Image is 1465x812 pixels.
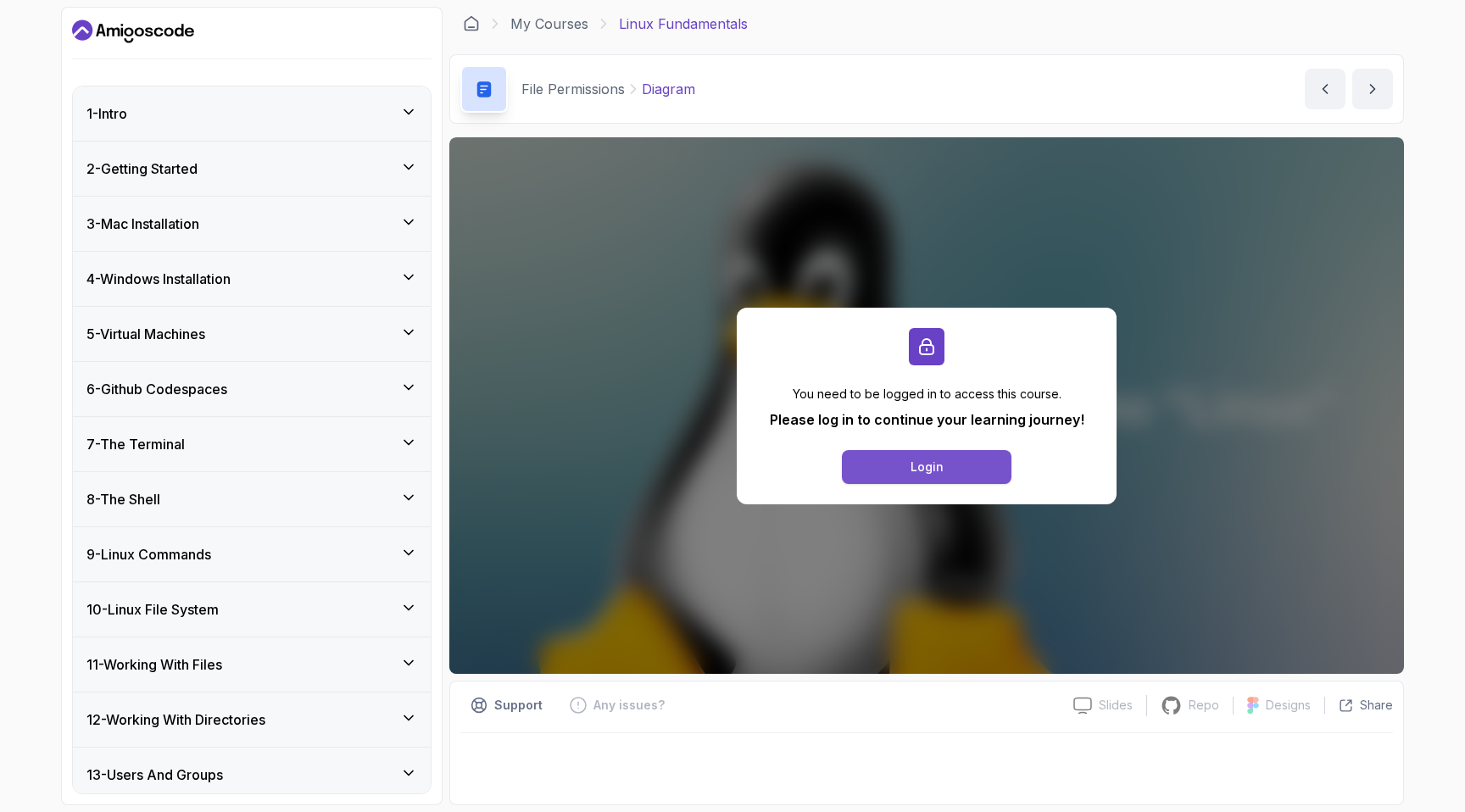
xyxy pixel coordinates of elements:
button: next content [1352,69,1393,109]
p: Repo [1189,697,1219,714]
h3: 3 - Mac Installation [86,214,199,234]
button: 5-Virtual Machines [73,307,431,361]
h3: 1 - Intro [86,103,127,124]
button: 8-The Shell [73,472,431,526]
h3: 2 - Getting Started [86,159,198,179]
button: 6-Github Codespaces [73,362,431,416]
a: Dashboard [463,15,480,32]
a: My Courses [510,14,588,34]
button: 9-Linux Commands [73,527,431,581]
h3: 9 - Linux Commands [86,544,211,565]
button: 11-Working With Files [73,637,431,692]
p: Support [494,697,543,714]
p: Linux Fundamentals [619,14,748,34]
h3: 7 - The Terminal [86,434,185,454]
p: Any issues? [593,697,665,714]
a: Dashboard [72,18,194,45]
p: File Permissions [521,79,625,99]
button: 13-Users And Groups [73,748,431,802]
p: Diagram [642,79,695,99]
p: Share [1360,697,1393,714]
h3: 10 - Linux File System [86,599,219,620]
button: Login [842,450,1011,484]
button: 7-The Terminal [73,417,431,471]
h3: 8 - The Shell [86,489,160,509]
button: 12-Working With Directories [73,692,431,747]
h3: 11 - Working With Files [86,654,222,675]
p: You need to be logged in to access this course. [770,386,1084,403]
button: Support button [460,692,553,719]
h3: 4 - Windows Installation [86,269,231,289]
button: Share [1324,697,1393,714]
p: Please log in to continue your learning journey! [770,409,1084,430]
h3: 5 - Virtual Machines [86,324,205,344]
p: Designs [1266,697,1311,714]
div: Login [911,459,944,476]
button: 4-Windows Installation [73,252,431,306]
button: previous content [1305,69,1345,109]
h3: 13 - Users And Groups [86,765,223,785]
h3: 12 - Working With Directories [86,709,265,730]
button: 10-Linux File System [73,582,431,637]
button: 3-Mac Installation [73,197,431,251]
p: Slides [1099,697,1133,714]
button: 1-Intro [73,86,431,141]
h3: 6 - Github Codespaces [86,379,227,399]
button: 2-Getting Started [73,142,431,196]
